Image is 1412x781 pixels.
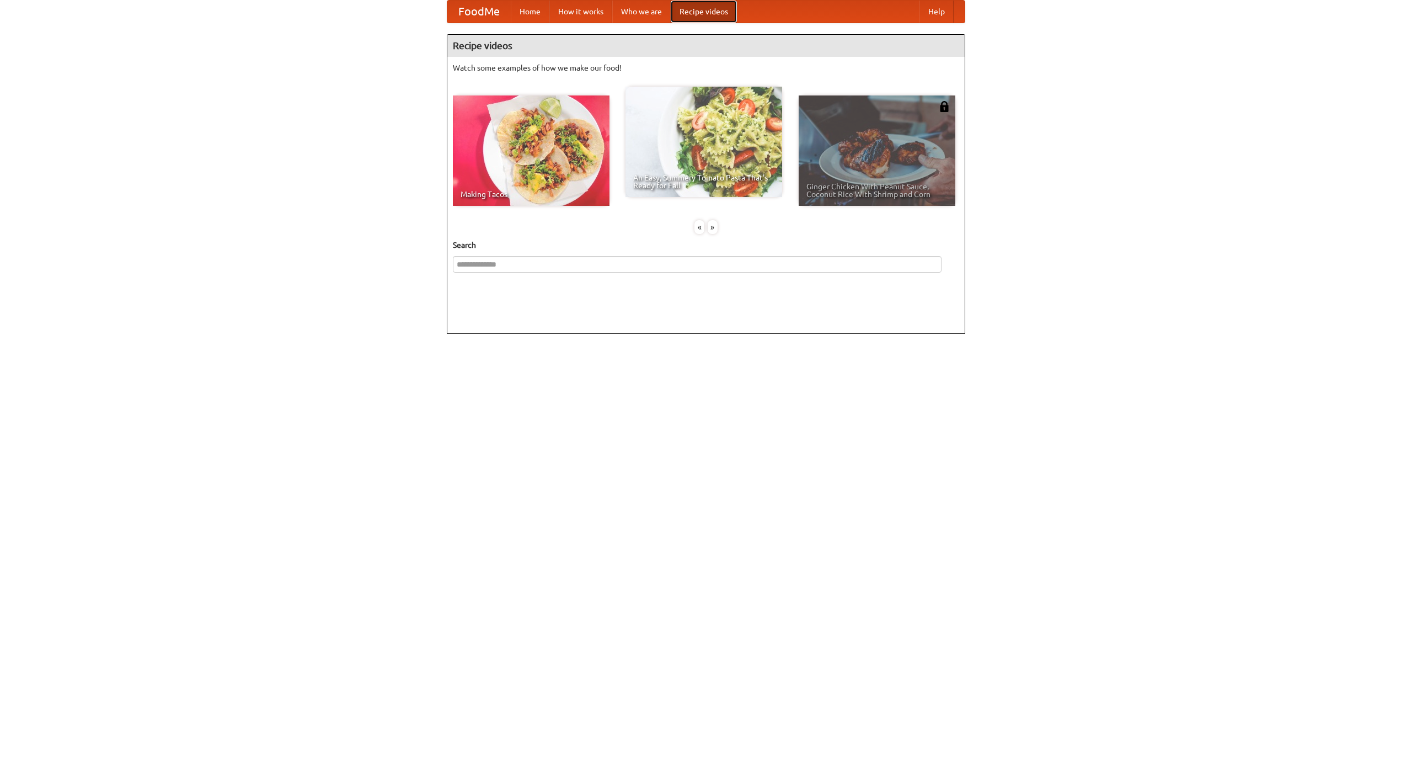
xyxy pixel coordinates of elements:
a: An Easy, Summery Tomato Pasta That's Ready for Fall [625,87,782,197]
a: Making Tacos [453,95,609,206]
span: Making Tacos [461,190,602,198]
p: Watch some examples of how we make our food! [453,62,959,73]
a: Who we are [612,1,671,23]
h5: Search [453,240,959,251]
img: 483408.png [939,101,950,112]
a: Help [919,1,954,23]
div: » [708,220,718,234]
a: How it works [549,1,612,23]
div: « [694,220,704,234]
a: Home [511,1,549,23]
a: FoodMe [447,1,511,23]
a: Recipe videos [671,1,737,23]
h4: Recipe videos [447,35,965,57]
span: An Easy, Summery Tomato Pasta That's Ready for Fall [633,174,774,189]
